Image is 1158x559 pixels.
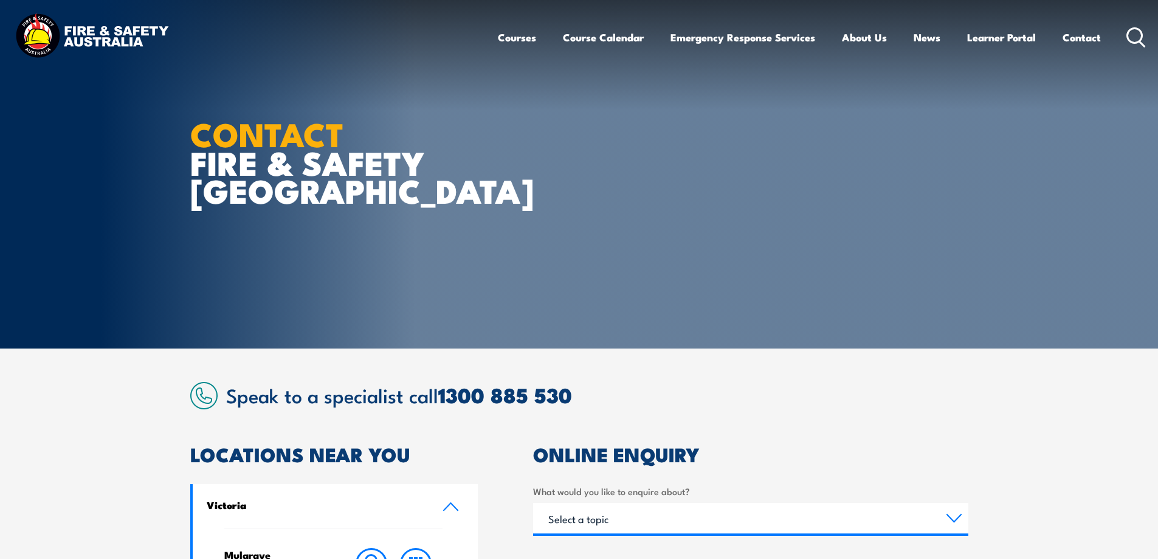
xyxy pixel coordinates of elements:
[193,484,478,529] a: Victoria
[438,378,572,411] a: 1300 885 530
[914,21,940,54] a: News
[190,119,491,204] h1: FIRE & SAFETY [GEOGRAPHIC_DATA]
[670,21,815,54] a: Emergency Response Services
[190,108,344,158] strong: CONTACT
[533,484,968,498] label: What would you like to enquire about?
[207,498,424,512] h4: Victoria
[226,384,968,406] h2: Speak to a specialist call
[190,445,478,462] h2: LOCATIONS NEAR YOU
[967,21,1036,54] a: Learner Portal
[842,21,887,54] a: About Us
[533,445,968,462] h2: ONLINE ENQUIRY
[1063,21,1101,54] a: Contact
[563,21,644,54] a: Course Calendar
[498,21,536,54] a: Courses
